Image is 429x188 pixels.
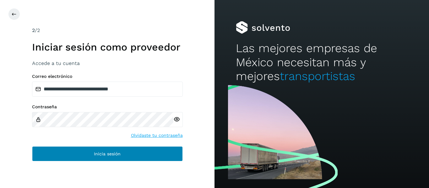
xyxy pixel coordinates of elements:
h2: Las mejores empresas de México necesitan más y mejores [236,41,407,83]
h3: Accede a tu cuenta [32,60,183,66]
button: Inicia sesión [32,146,183,161]
span: Inicia sesión [94,152,121,156]
label: Correo electrónico [32,74,183,79]
h1: Iniciar sesión como proveedor [32,41,183,53]
a: Olvidaste tu contraseña [131,132,183,139]
div: /2 [32,27,183,34]
label: Contraseña [32,104,183,110]
span: 2 [32,27,35,33]
span: transportistas [280,69,355,83]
